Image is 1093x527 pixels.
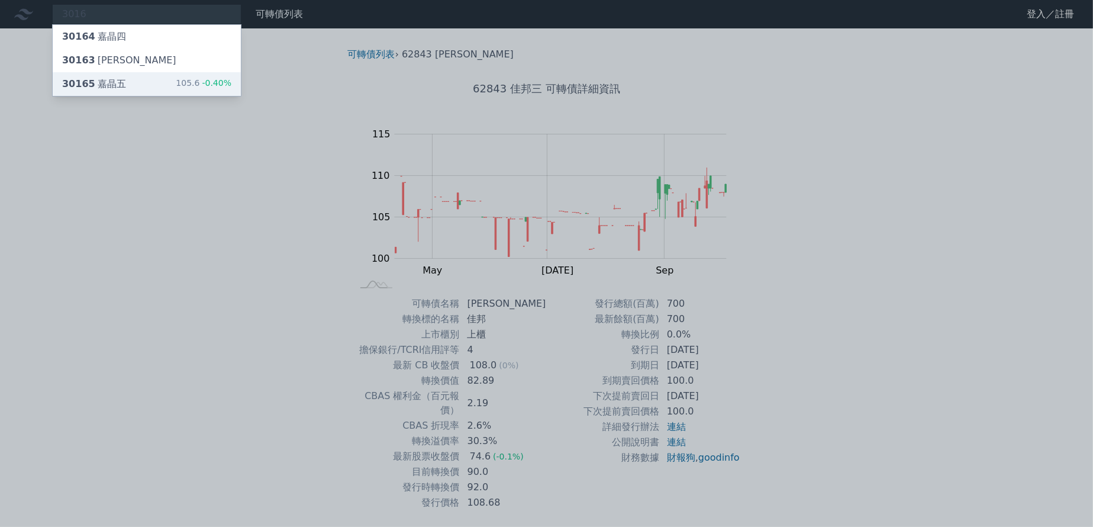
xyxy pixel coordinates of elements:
[62,54,95,66] span: 30163
[62,77,126,91] div: 嘉晶五
[62,30,126,44] div: 嘉晶四
[53,49,241,72] a: 30163[PERSON_NAME]
[53,25,241,49] a: 30164嘉晶四
[62,78,95,89] span: 30165
[53,72,241,96] a: 30165嘉晶五 105.6-0.40%
[62,53,176,68] div: [PERSON_NAME]
[176,77,231,91] div: 105.6
[62,31,95,42] span: 30164
[199,78,231,88] span: -0.40%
